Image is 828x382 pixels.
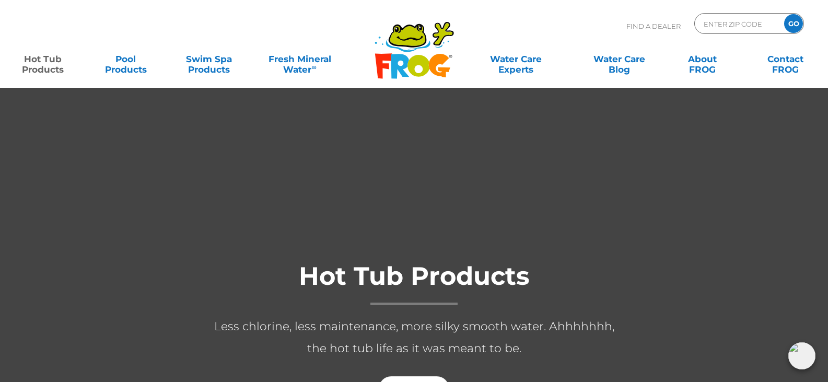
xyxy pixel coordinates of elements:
input: Zip Code Form [703,16,773,31]
p: Less chlorine, less maintenance, more silky smooth water. Ahhhhhhh, the hot tub life as it was me... [205,316,623,360]
a: Water CareExperts [463,49,568,70]
input: GO [784,14,803,33]
p: Find A Dealer [626,13,681,39]
a: Hot TubProducts [10,49,75,70]
sup: ∞ [311,63,316,71]
h1: Hot Tub Products [205,262,623,305]
a: PoolProducts [94,49,158,70]
a: ContactFROG [753,49,818,70]
img: openIcon [788,342,815,369]
a: Water CareBlog [587,49,652,70]
a: AboutFROG [670,49,734,70]
a: Swim SpaProducts [177,49,241,70]
a: Fresh MineralWater∞ [260,49,341,70]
